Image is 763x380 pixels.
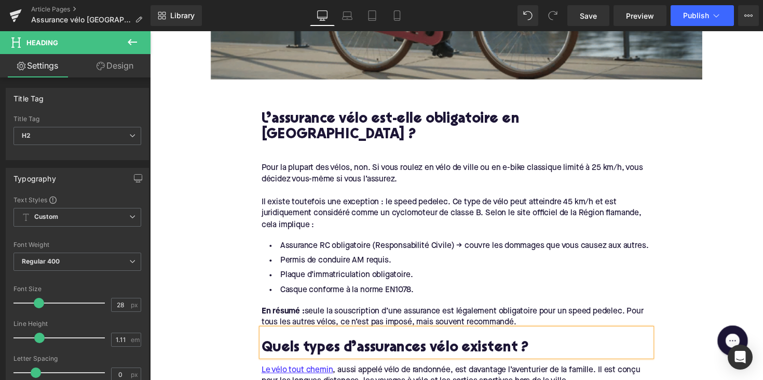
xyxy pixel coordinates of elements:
[114,213,514,228] li: Assurance RC obligatoire (Responsabilité Civile) → couvre les dommages que vous causez aux autres.
[738,5,759,26] button: More
[131,302,140,308] span: px
[114,135,514,158] div: Pour la plupart des vélos, non. Si vous roulez en vélo de ville ou en e-bike classique limité à 2...
[114,83,514,115] h2: L’assurance vélo est-elle obligatoire en [GEOGRAPHIC_DATA] ?
[114,317,514,333] h2: Quels types d’assurances vélo existent ?
[26,38,58,47] span: Heading
[580,10,597,21] span: Save
[34,213,58,221] b: Custom
[671,5,734,26] button: Publish
[22,257,60,265] b: Regular 400
[13,88,44,103] div: Title Tag
[614,5,666,26] a: Preview
[13,320,141,327] div: Line Height
[385,5,410,26] a: Mobile
[114,342,187,353] a: Le vélo tout chemin
[13,195,141,204] div: Text Styles
[114,243,514,258] li: Plaque d’immatriculation obligatoire.
[77,54,153,77] a: Design
[360,5,385,26] a: Tablet
[31,16,131,24] span: Assurance vélo [GEOGRAPHIC_DATA] 2025 : ce qu’il faut savoir
[517,5,538,26] button: Undo
[114,283,158,291] strong: En résumé :
[728,345,753,370] div: Open Intercom Messenger
[542,5,563,26] button: Redo
[626,10,654,21] span: Preview
[131,336,140,343] span: em
[22,132,31,139] b: H2
[13,285,141,293] div: Font Size
[13,241,141,248] div: Font Weight
[151,5,202,26] a: New Library
[114,258,514,273] li: Casque conforme à la norme EN1078.
[170,11,195,20] span: Library
[114,342,514,365] div: , aussi appelé vélo de randonnée, est davantage l’aventurier de la famille. Il est conçu pour les...
[114,228,514,243] li: Permis de conduire AM requis.
[310,5,335,26] a: Desktop
[131,371,140,378] span: px
[335,5,360,26] a: Laptop
[13,168,56,183] div: Typography
[114,283,506,303] span: seule la souscription d’une assurance est légalement obligatoire pour un speed pedelec. Pour tous...
[114,169,514,204] div: Il existe toutefois une exception : le speed pedelec. Ce type de vélo peut atteindre 45 km/h et e...
[683,11,709,20] span: Publish
[576,298,618,336] iframe: Gorgias live chat messenger
[13,115,141,123] div: Title Tag
[31,5,151,14] a: Article Pages
[13,355,141,362] div: Letter Spacing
